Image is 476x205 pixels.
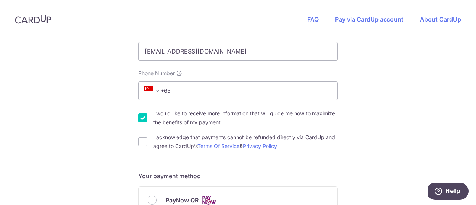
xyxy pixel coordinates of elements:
[138,172,338,180] h5: Your payment method
[307,16,319,23] a: FAQ
[153,133,338,151] label: I acknowledge that payments cannot be refunded directly via CardUp and agree to CardUp’s &
[138,42,338,61] input: Email address
[142,86,176,95] span: +65
[243,143,277,149] a: Privacy Policy
[138,70,175,77] span: Phone Number
[202,196,216,205] img: Cards logo
[15,15,51,24] img: CardUp
[420,16,461,23] a: About CardUp
[197,143,239,149] a: Terms Of Service
[428,183,469,201] iframe: Opens a widget where you can find more information
[165,196,199,205] span: PayNow QR
[153,109,338,127] label: I would like to receive more information that will guide me how to maximize the benefits of my pa...
[148,196,328,205] div: PayNow QR Cards logo
[335,16,403,23] a: Pay via CardUp account
[144,86,162,95] span: +65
